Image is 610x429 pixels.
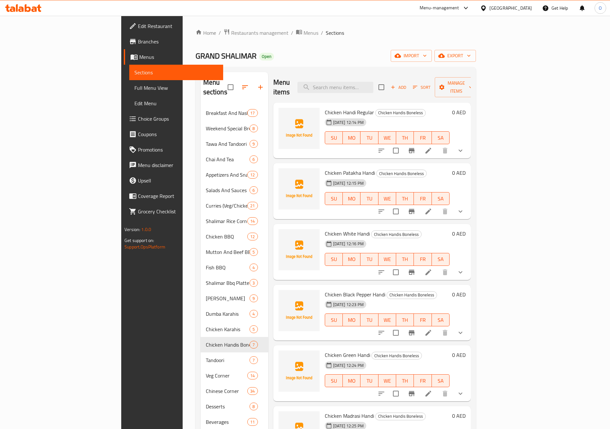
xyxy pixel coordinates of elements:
[345,133,358,143] span: MO
[325,411,374,421] span: Chicken Madrasi Handi
[374,204,389,219] button: sort-choices
[453,204,468,219] button: show more
[248,373,257,379] span: 14
[206,294,250,302] span: [PERSON_NAME]
[201,383,268,399] div: Chinese Corner34
[124,142,223,157] a: Promotions
[325,374,343,387] button: SU
[206,125,250,132] div: Weekend Special Breakfast
[250,249,257,255] span: 5
[201,213,268,229] div: Shalimar Rice Corner14
[206,155,250,163] div: Chai And Tea
[201,105,268,121] div: Breakfast And Nashta17
[345,376,358,386] span: MO
[432,313,450,326] button: SA
[343,192,360,205] button: MO
[371,230,422,238] div: Chicken Handis Boneless
[278,168,320,210] img: Chicken Patakha Handi
[416,315,429,325] span: FR
[124,18,223,34] a: Edit Restaurant
[201,337,268,352] div: Chicken Handis Boneless7
[206,325,250,333] span: Chicken Karahis
[432,192,450,205] button: SA
[129,65,223,80] a: Sections
[206,279,250,287] span: Shalimar Bbq Platters
[331,180,366,186] span: [DATE] 12:15 PM
[297,82,373,93] input: search
[396,253,414,266] button: TH
[206,403,250,410] span: Desserts
[224,80,237,94] span: Select all sections
[250,342,257,348] span: 7
[250,403,258,410] div: items
[253,79,268,95] button: Add section
[404,204,419,219] button: Branch-specific-item
[453,143,468,158] button: show more
[414,131,432,144] button: FR
[196,29,476,37] nav: breadcrumb
[250,141,257,147] span: 9
[206,171,248,179] span: Appetizers And Snacks
[457,208,464,215] svg: Show Choices
[124,157,223,173] a: Menu disclaimer
[206,341,250,349] span: Chicken Handis Boneless
[206,186,250,194] span: Salads And Sauces
[134,69,218,76] span: Sections
[424,208,432,215] a: Edit menu item
[371,352,422,359] div: Chicken Handis Boneless
[387,291,437,299] div: Chicken Handis Boneless
[331,362,366,368] span: [DATE] 12:24 PM
[201,322,268,337] div: Chicken Karahis5
[389,326,403,340] span: Select to update
[360,313,378,326] button: TU
[247,387,258,395] div: items
[381,194,394,203] span: WE
[457,329,464,337] svg: Show Choices
[457,268,464,276] svg: Show Choices
[396,131,414,144] button: TH
[399,376,411,386] span: TH
[381,255,394,264] span: WE
[424,329,432,337] a: Edit menu item
[138,208,218,215] span: Grocery Checklist
[124,126,223,142] a: Coupons
[124,173,223,188] a: Upsell
[424,268,432,276] a: Edit menu item
[250,265,257,271] span: 4
[374,265,389,280] button: sort-choices
[248,218,257,224] span: 14
[452,290,466,299] h6: 0 AED
[201,352,268,368] div: Tandoori7
[201,306,268,322] div: Dumba Karahis4
[424,390,432,397] a: Edit menu item
[206,372,248,379] div: Veg Corner
[247,217,258,225] div: items
[206,140,250,148] div: Tawa And Tandoori
[278,290,320,331] img: Chicken Black Pepper Handi
[432,253,450,266] button: SA
[411,82,432,92] button: Sort
[343,131,360,144] button: MO
[291,29,293,37] li: /
[360,131,378,144] button: TU
[201,167,268,182] div: Appetizers And Snacks12
[134,99,218,107] span: Edit Menu
[432,374,450,387] button: SA
[206,387,248,395] span: Chinese Corner
[389,144,403,157] span: Select to update
[250,325,258,333] div: items
[138,146,218,154] span: Promotions
[138,130,218,138] span: Coupons
[237,79,253,95] span: Sort sections
[453,265,468,280] button: show more
[223,29,288,37] a: Restaurants management
[452,350,466,359] h6: 0 AED
[201,275,268,291] div: Shalimar Bbq Platters3
[437,386,453,401] button: delete
[250,140,258,148] div: items
[414,192,432,205] button: FR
